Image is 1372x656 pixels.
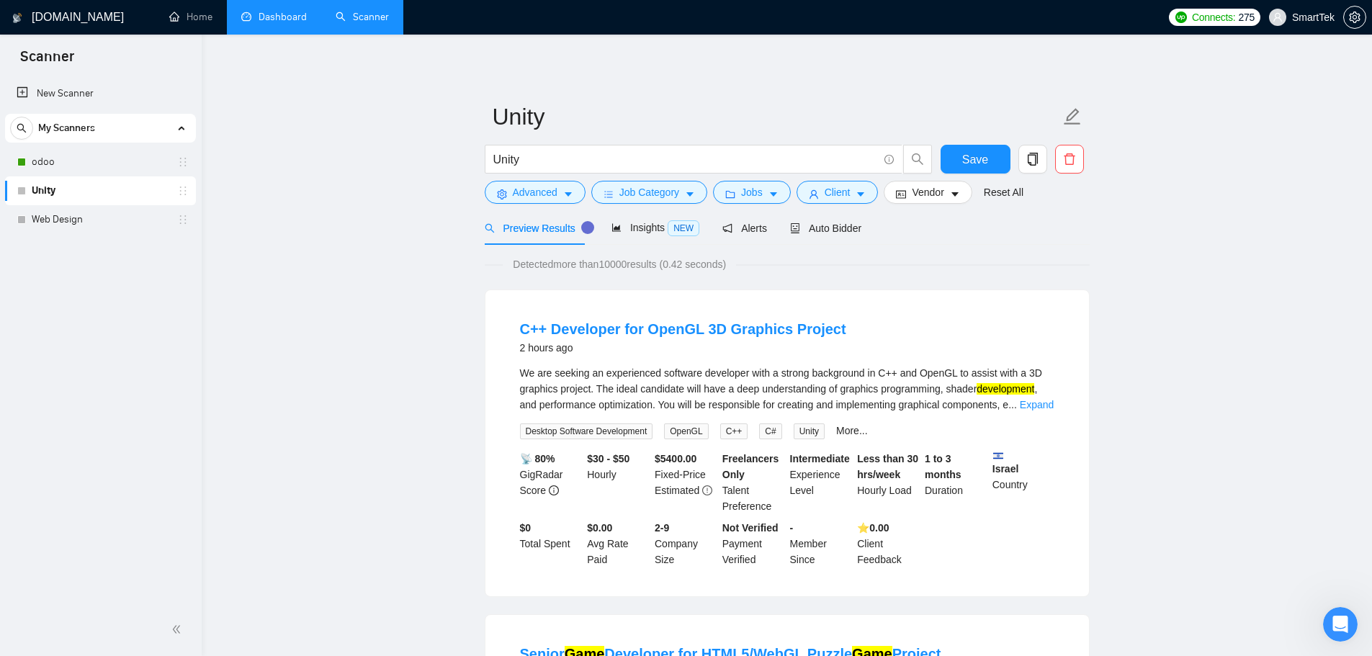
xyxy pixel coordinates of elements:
[652,520,719,567] div: Company Size
[809,189,819,199] span: user
[336,11,389,23] a: searchScanner
[685,189,695,199] span: caret-down
[12,6,22,30] img: logo
[854,520,922,567] div: Client Feedback
[520,453,555,464] b: 📡 80%
[790,453,850,464] b: Intermediate
[493,99,1060,135] input: Scanner name...
[520,522,532,534] b: $ 0
[520,423,653,439] span: Desktop Software Development
[719,520,787,567] div: Payment Verified
[520,321,846,337] a: C++ Developer for OpenGL 3D Graphics Project
[10,117,33,140] button: search
[587,453,629,464] b: $30 - $50
[177,214,189,225] span: holder
[32,148,169,176] a: odoo
[1343,6,1366,29] button: setting
[722,223,767,234] span: Alerts
[977,383,1034,395] mark: development
[619,184,679,200] span: Job Category
[741,184,763,200] span: Jobs
[896,189,906,199] span: idcard
[38,114,95,143] span: My Scanners
[1273,12,1283,22] span: user
[493,150,878,169] input: Search Freelance Jobs...
[722,223,732,233] span: notification
[584,520,652,567] div: Avg Rate Paid
[563,189,573,199] span: caret-down
[719,451,787,514] div: Talent Preference
[655,522,669,534] b: 2-9
[768,189,779,199] span: caret-down
[655,453,696,464] b: $ 5400.00
[713,181,791,204] button: folderJobscaret-down
[884,155,894,164] span: info-circle
[485,223,588,234] span: Preview Results
[722,522,779,534] b: Not Verified
[485,223,495,233] span: search
[722,453,779,480] b: Freelancers Only
[790,223,861,234] span: Auto Bidder
[857,453,918,480] b: Less than 30 hrs/week
[941,145,1010,174] button: Save
[856,189,866,199] span: caret-down
[652,451,719,514] div: Fixed-Price
[1343,12,1366,23] a: setting
[503,256,736,272] span: Detected more than 10000 results (0.42 seconds)
[922,451,990,514] div: Duration
[1238,9,1254,25] span: 275
[836,425,868,436] a: More...
[668,220,699,236] span: NEW
[912,184,943,200] span: Vendor
[992,451,1054,475] b: Israel
[884,181,972,204] button: idcardVendorcaret-down
[587,522,612,534] b: $0.00
[854,451,922,514] div: Hourly Load
[1020,399,1054,410] a: Expand
[790,522,794,534] b: -
[825,184,851,200] span: Client
[1192,9,1235,25] span: Connects:
[950,189,960,199] span: caret-down
[702,485,712,495] span: exclamation-circle
[11,123,32,133] span: search
[169,11,212,23] a: homeHome
[5,79,196,108] li: New Scanner
[990,451,1057,514] div: Country
[497,189,507,199] span: setting
[517,451,585,514] div: GigRadar Score
[1323,607,1358,642] iframe: Intercom live chat
[1056,153,1083,166] span: delete
[549,485,559,495] span: info-circle
[241,11,307,23] a: dashboardDashboard
[993,451,1003,461] img: 🇮🇱
[925,453,961,480] b: 1 to 3 months
[1175,12,1187,23] img: upwork-logo.png
[664,423,708,439] span: OpenGL
[584,451,652,514] div: Hourly
[857,522,889,534] b: ⭐️ 0.00
[794,423,825,439] span: Unity
[611,223,622,233] span: area-chart
[485,181,586,204] button: settingAdvancedcaret-down
[984,184,1023,200] a: Reset All
[513,184,557,200] span: Advanced
[1055,145,1084,174] button: delete
[177,156,189,168] span: holder
[1018,145,1047,174] button: copy
[725,189,735,199] span: folder
[787,451,855,514] div: Experience Level
[962,150,988,169] span: Save
[1008,399,1017,410] span: ...
[611,222,699,233] span: Insights
[591,181,707,204] button: barsJob Categorycaret-down
[790,223,800,233] span: robot
[720,423,748,439] span: C++
[759,423,781,439] span: C#
[903,145,932,174] button: search
[655,485,699,496] span: Estimated
[787,520,855,567] div: Member Since
[171,622,186,637] span: double-left
[17,79,184,108] a: New Scanner
[32,205,169,234] a: Web Design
